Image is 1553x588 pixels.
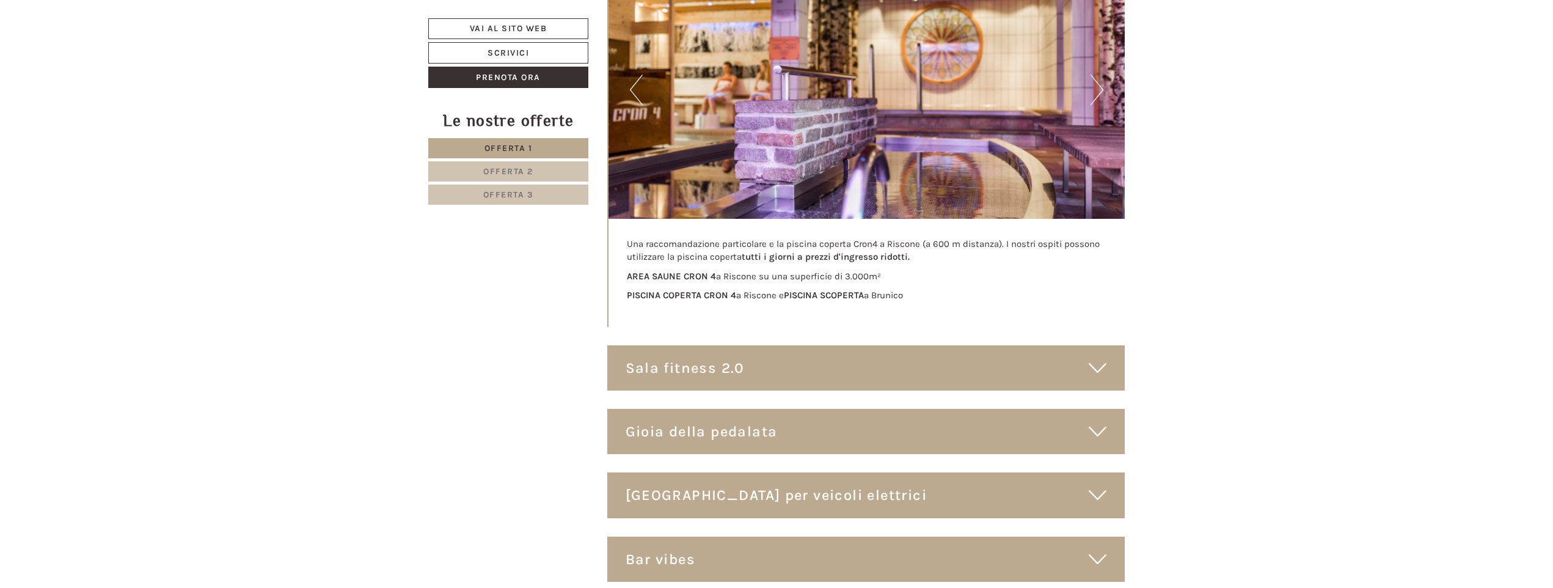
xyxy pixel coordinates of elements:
div: Le nostre offerte [428,109,588,132]
button: Previous [630,75,643,105]
a: Prenota ora [428,67,588,88]
div: lunedì [217,9,263,30]
button: Next [1091,75,1103,105]
div: Bar vibes [607,537,1125,582]
span: Offerta 1 [484,143,533,153]
div: [GEOGRAPHIC_DATA] per veicoli elettrici [607,472,1125,518]
div: Gioia della pedalata [607,409,1125,454]
div: Buon giorno, come possiamo aiutarla? [9,33,198,70]
small: 08:22 [18,59,192,68]
div: Sala fitness 2.0 [607,345,1125,391]
a: Scrivici [428,42,588,64]
p: Una raccomandazione particolare e la piscina coperta Cron4 a Riscone (a 600 m distanza). I nostri... [627,238,1107,264]
strong: AREA SAUNE CRON 4 [627,271,716,282]
a: Vai al sito web [428,18,588,39]
div: Hotel B&B Feldmessner [18,35,192,45]
button: Invia [417,322,481,344]
strong: tutti i giorni a prezzi d'ingresso ridotti. [742,251,910,262]
span: Offerta 3 [483,189,534,200]
p: a Riscone e a Brunico [627,289,1107,302]
span: Offerta 2 [483,166,533,177]
strong: PISCINA COPERTA CRON 4 [627,290,736,301]
strong: PISCINA SCOPERTA [784,290,864,301]
p: a Riscone su una superficie di 3.000m² [627,270,1107,283]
